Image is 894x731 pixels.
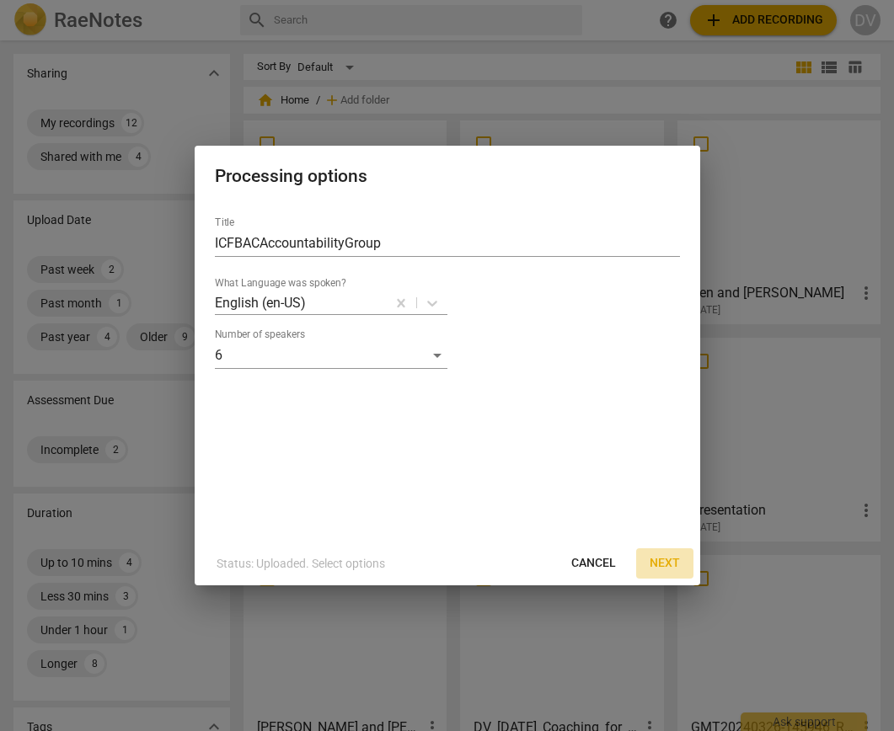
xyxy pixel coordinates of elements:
[571,555,616,572] span: Cancel
[215,330,305,340] label: Number of speakers
[215,342,447,369] div: 6
[650,555,680,572] span: Next
[217,555,385,573] p: Status: Uploaded. Select options
[215,166,680,187] h2: Processing options
[215,218,234,228] label: Title
[215,279,346,289] label: What Language was spoken?
[215,293,306,312] p: English (en-US)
